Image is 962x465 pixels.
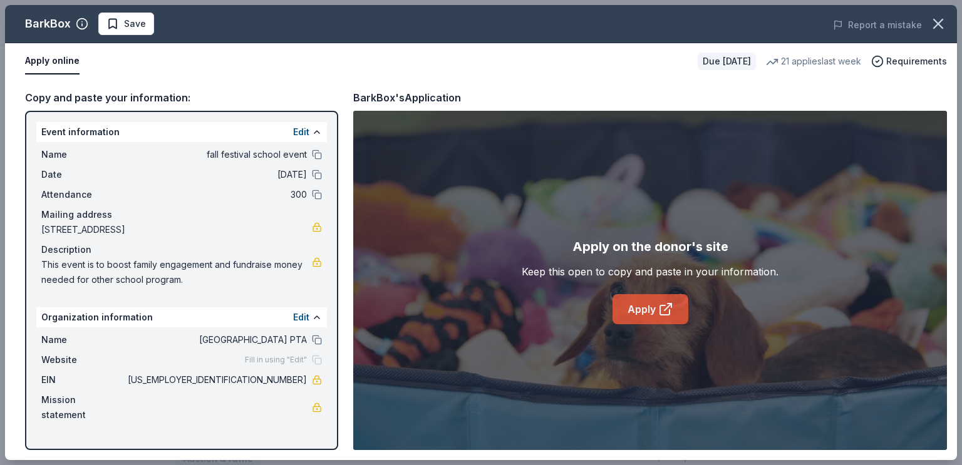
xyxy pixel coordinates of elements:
[293,125,309,140] button: Edit
[125,167,307,182] span: [DATE]
[41,242,322,257] div: Description
[41,392,125,422] span: Mission statement
[41,222,312,237] span: [STREET_ADDRESS]
[833,18,922,33] button: Report a mistake
[698,53,756,70] div: Due [DATE]
[125,372,307,387] span: [US_EMPLOYER_IDENTIFICATION_NUMBER]
[522,264,778,279] div: Keep this open to copy and paste in your information.
[36,307,327,327] div: Organization information
[293,310,309,325] button: Edit
[124,16,146,31] span: Save
[353,89,461,106] div: BarkBox's Application
[41,257,312,287] span: This event is to boost family engagement and fundraise money needed for other school program.
[572,237,728,257] div: Apply on the donor's site
[41,187,125,202] span: Attendance
[766,54,861,69] div: 21 applies last week
[25,48,80,74] button: Apply online
[25,89,338,106] div: Copy and paste your information:
[613,294,688,324] a: Apply
[41,167,125,182] span: Date
[125,332,307,347] span: [GEOGRAPHIC_DATA] PTA
[41,352,125,367] span: Website
[41,332,125,347] span: Name
[98,13,154,35] button: Save
[41,207,322,222] div: Mailing address
[245,355,307,365] span: Fill in using "Edit"
[36,122,327,142] div: Event information
[125,147,307,162] span: fall festival school event
[125,187,307,202] span: 300
[25,14,71,34] div: BarkBox
[871,54,947,69] button: Requirements
[886,54,947,69] span: Requirements
[41,372,125,387] span: EIN
[41,147,125,162] span: Name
